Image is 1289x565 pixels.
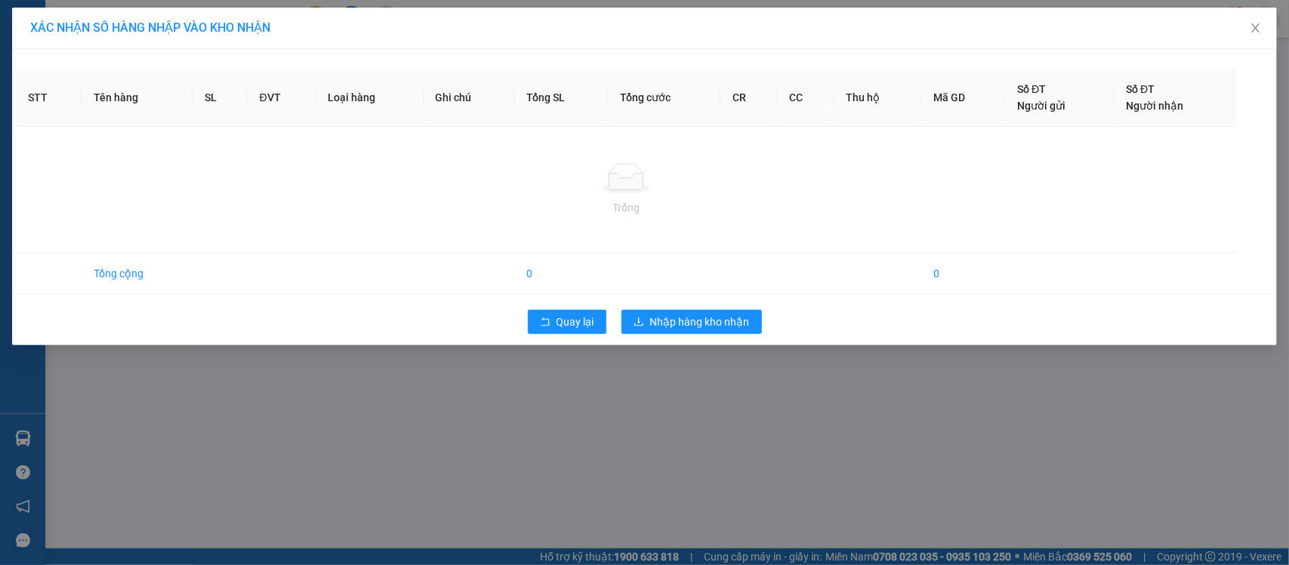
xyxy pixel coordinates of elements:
[621,310,762,334] button: downloadNhập hàng kho nhận
[82,69,193,127] th: Tên hàng
[921,69,1005,127] th: Mã GD
[1235,8,1277,50] button: Close
[540,316,550,329] span: rollback
[1127,83,1155,95] span: Số ĐT
[424,69,514,127] th: Ghi chú
[921,253,1005,295] td: 0
[1017,100,1065,112] span: Người gửi
[16,69,82,127] th: STT
[557,313,594,330] span: Quay lại
[30,20,270,35] span: XÁC NHẬN SỐ HÀNG NHẬP VÀO KHO NHẬN
[28,199,1225,216] div: Trống
[650,313,750,330] span: Nhập hàng kho nhận
[1017,83,1046,95] span: Số ĐT
[514,253,609,295] td: 0
[720,69,777,127] th: CR
[834,69,921,127] th: Thu hộ
[1127,100,1184,112] span: Người nhận
[316,69,424,127] th: Loại hàng
[193,69,247,127] th: SL
[514,69,609,127] th: Tổng SL
[82,253,193,295] td: Tổng cộng
[247,69,315,127] th: ĐVT
[608,69,720,127] th: Tổng cước
[777,69,834,127] th: CC
[634,316,644,329] span: download
[528,310,606,334] button: rollbackQuay lại
[1250,22,1262,34] span: close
